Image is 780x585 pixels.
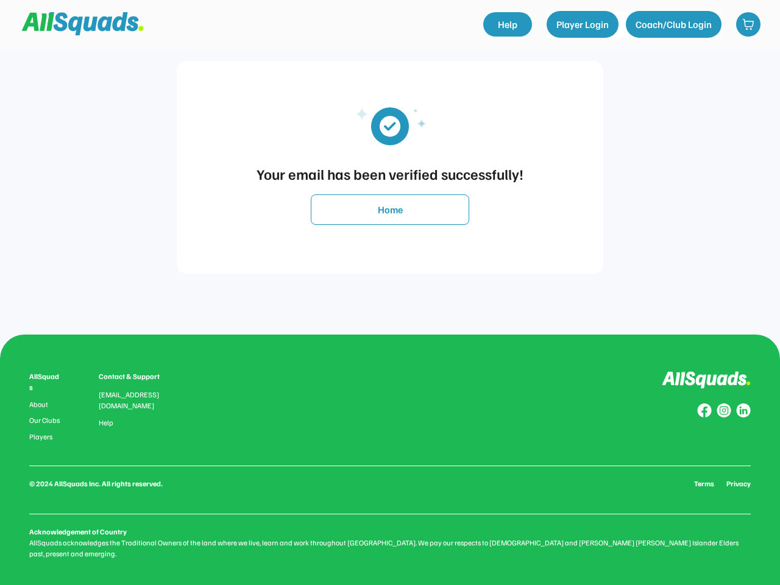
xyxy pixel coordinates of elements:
img: email_verified_updated.svg [335,97,445,153]
div: © 2024 AllSquads Inc. All rights reserved. [29,478,163,489]
img: Squad%20Logo.svg [22,12,144,35]
a: About [29,400,62,409]
button: Home [311,194,469,225]
button: Player Login [547,11,619,38]
img: Logo%20inverted.svg [662,371,751,389]
div: AllSquads acknowledges the Traditional Owners of the land where we live, learn and work throughou... [29,537,751,559]
a: Players [29,433,62,441]
a: Our Clubs [29,416,62,425]
img: shopping-cart-01%20%281%29.svg [742,18,754,30]
img: Group%20copy%207.svg [717,403,731,418]
div: Acknowledgement of Country [29,526,127,537]
a: Terms [694,478,714,489]
img: Group%20copy%206.svg [736,403,751,418]
img: Group%20copy%208.svg [697,403,712,418]
a: Help [99,419,113,427]
a: Help [483,12,532,37]
a: Privacy [726,478,751,489]
div: Your email has been verified successfully! [189,163,591,185]
div: AllSquads [29,371,62,393]
div: Contact & Support [99,371,174,382]
button: Coach/Club Login [626,11,721,38]
div: [EMAIL_ADDRESS][DOMAIN_NAME] [99,389,174,411]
